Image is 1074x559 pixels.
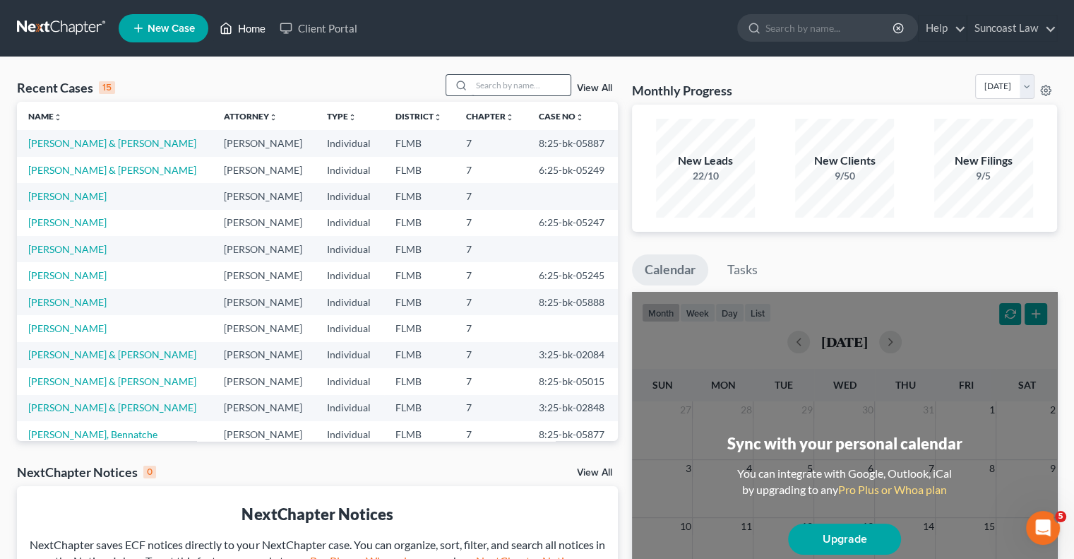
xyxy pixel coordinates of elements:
div: 15 [99,81,115,94]
a: Upgrade [788,524,901,555]
td: Individual [316,210,383,236]
div: yes, please look at the means test it says presumption of abuse [62,190,260,218]
a: Client Portal [273,16,364,41]
button: Send a message… [242,445,265,468]
h1: Operator [68,7,119,18]
div: Shelley says… [11,182,271,228]
td: [PERSON_NAME] [213,342,316,368]
div: NextChapter Notices [28,503,607,525]
td: Individual [316,421,383,447]
td: [PERSON_NAME] [213,157,316,183]
td: 7 [455,421,527,447]
div: NextChapter Notices [17,464,156,481]
b: [PERSON_NAME] [61,70,140,80]
td: 7 [455,157,527,183]
a: View All [577,83,612,93]
div: how do i change that to [US_STATE]? [78,237,260,251]
td: 3:25-bk-02848 [527,395,618,421]
div: James says… [11,98,271,182]
td: 6:25-bk-05245 [527,262,618,288]
div: how do i change that to [US_STATE]? [66,228,271,259]
div: Hi [PERSON_NAME]! It looks like you have the case set to [US_STATE], as well as the exemptions. A... [23,107,220,162]
div: ? [255,269,260,283]
a: [PERSON_NAME] [28,216,107,228]
a: [PERSON_NAME] [28,269,107,281]
a: [PERSON_NAME] & [PERSON_NAME] [28,348,196,360]
div: Recent Cases [17,79,115,96]
div: 0 [143,466,156,478]
i: unfold_more [506,113,514,122]
td: Individual [316,183,383,209]
div: Shelley says… [11,260,271,302]
a: Nameunfold_more [28,111,62,122]
div: Close [248,6,273,31]
td: FLMB [384,395,455,421]
a: [PERSON_NAME] [28,296,107,308]
h3: Monthly Progress [632,82,732,99]
td: Individual [316,342,383,368]
button: go back [9,6,36,33]
td: [PERSON_NAME] [213,289,316,315]
div: James says… [11,66,271,98]
textarea: Message… [12,421,270,445]
a: [PERSON_NAME] & [PERSON_NAME] [28,401,196,413]
td: [PERSON_NAME] [213,236,316,262]
div: You can integrate with Google, Outlook, iCal by upgrading to any [732,466,957,498]
td: FLMB [384,236,455,262]
td: 8:25-bk-05877 [527,421,618,447]
td: 7 [455,289,527,315]
img: Profile image for James [42,68,56,82]
div: 22/10 [656,169,755,183]
td: 6:25-bk-05247 [527,210,618,236]
div: Shelley says… [11,228,271,261]
td: 7 [455,130,527,156]
td: Individual [316,368,383,394]
td: Individual [316,262,383,288]
a: [PERSON_NAME], Bennatche [28,428,157,440]
div: James says… [11,302,271,418]
a: [PERSON_NAME] & [PERSON_NAME] [28,137,196,149]
div: Understood! That section is pulling from the Address you have entered for the debtor within Clien... [11,302,232,416]
a: Attorneyunfold_more [224,111,278,122]
iframe: Intercom live chat [1026,511,1060,545]
a: View All [577,468,612,478]
td: 8:25-bk-05888 [527,289,618,315]
div: New Leads [656,153,755,169]
td: 6:25-bk-05249 [527,157,618,183]
td: 7 [455,368,527,394]
td: [PERSON_NAME] [213,130,316,156]
span: New Case [148,23,195,34]
div: 9/50 [795,169,894,183]
button: Home [221,6,248,33]
td: Individual [316,289,383,315]
td: 7 [455,210,527,236]
td: FLMB [384,262,455,288]
td: 7 [455,395,527,421]
td: [PERSON_NAME] [213,262,316,288]
button: Gif picker [44,451,56,462]
a: Case Nounfold_more [539,111,584,122]
div: yes, please look at the means test it says presumption of abuse [51,182,271,226]
td: FLMB [384,421,455,447]
div: New Filings [934,153,1033,169]
td: 7 [455,342,527,368]
td: 8:25-bk-05015 [527,368,618,394]
a: Help [919,16,966,41]
a: [PERSON_NAME] & [PERSON_NAME] [28,164,196,176]
td: Individual [316,130,383,156]
a: Calendar [632,254,708,286]
td: Individual [316,157,383,183]
div: 9/5 [934,169,1033,183]
i: unfold_more [348,113,357,122]
span: 5 [1055,511,1066,522]
a: Tasks [715,254,770,286]
td: Individual [316,395,383,421]
td: Individual [316,236,383,262]
a: [PERSON_NAME] [28,243,107,255]
a: Pro Plus or Whoa plan [838,483,947,496]
i: unfold_more [269,113,278,122]
td: [PERSON_NAME] [213,315,316,341]
td: 7 [455,236,527,262]
input: Search by name... [765,15,895,41]
img: Profile image for Operator [40,8,63,30]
